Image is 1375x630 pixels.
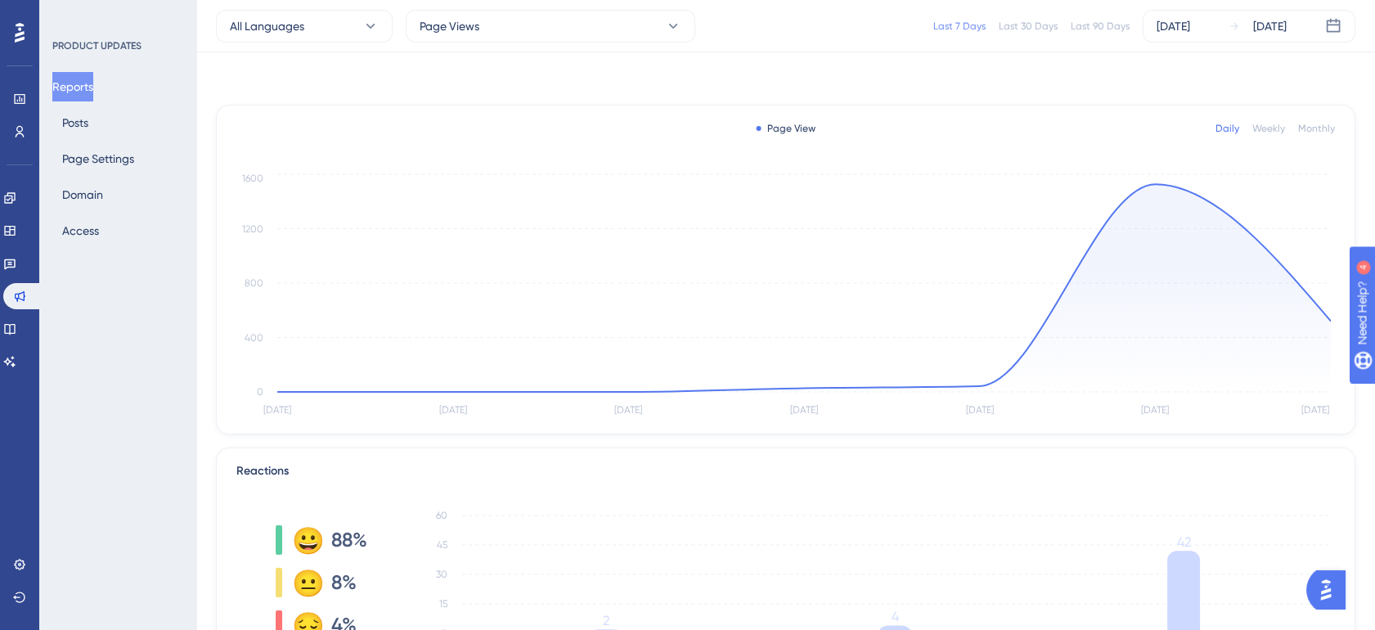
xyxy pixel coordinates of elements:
[242,173,263,184] tspan: 1600
[999,20,1058,33] div: Last 30 Days
[245,277,263,289] tspan: 800
[614,404,642,416] tspan: [DATE]
[292,527,318,553] div: 😀
[114,8,119,21] div: 4
[1071,20,1130,33] div: Last 90 Days
[236,461,1335,481] div: Reactions
[437,539,447,551] tspan: 45
[52,144,144,173] button: Page Settings
[439,404,467,416] tspan: [DATE]
[292,569,318,596] div: 😐
[892,609,899,624] tspan: 4
[756,122,816,135] div: Page View
[52,180,113,209] button: Domain
[436,569,447,580] tspan: 30
[331,569,357,596] span: 8%
[790,404,818,416] tspan: [DATE]
[52,108,98,137] button: Posts
[406,10,695,43] button: Page Views
[933,20,986,33] div: Last 7 Days
[1215,122,1239,135] div: Daily
[1298,122,1335,135] div: Monthly
[1252,122,1285,135] div: Weekly
[52,72,93,101] button: Reports
[52,216,109,245] button: Access
[242,223,263,235] tspan: 1200
[1306,565,1355,614] iframe: UserGuiding AI Assistant Launcher
[436,510,447,521] tspan: 60
[439,598,447,610] tspan: 15
[1141,404,1169,416] tspan: [DATE]
[1177,534,1191,550] tspan: 42
[38,4,102,24] span: Need Help?
[420,16,479,36] span: Page Views
[52,39,142,52] div: PRODUCT UPDATES
[263,404,291,416] tspan: [DATE]
[603,613,609,628] tspan: 2
[331,527,367,553] span: 88%
[1301,404,1329,416] tspan: [DATE]
[230,16,304,36] span: All Languages
[1253,16,1287,36] div: [DATE]
[216,10,393,43] button: All Languages
[245,332,263,344] tspan: 400
[1157,16,1190,36] div: [DATE]
[966,404,994,416] tspan: [DATE]
[257,386,263,398] tspan: 0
